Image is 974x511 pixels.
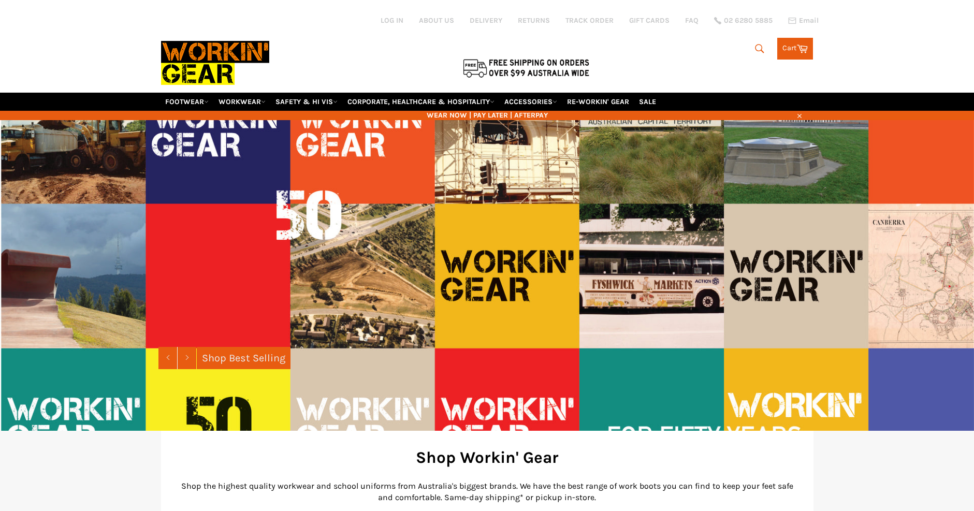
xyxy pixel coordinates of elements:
p: Shop the highest quality workwear and school uniforms from Australia's biggest brands. We have th... [177,480,798,503]
a: Cart [777,38,813,60]
a: WORKWEAR [214,93,270,111]
img: Workin Gear leaders in Workwear, Safety Boots, PPE, Uniforms. Australia's No.1 in Workwear [161,34,269,92]
a: TRACK ORDER [565,16,614,25]
a: CORPORATE, HEALTHCARE & HOSPITALITY [343,93,499,111]
a: RETURNS [518,16,550,25]
a: Log in [381,16,403,25]
a: DELIVERY [470,16,502,25]
a: Shop Best Selling [197,347,290,369]
a: GIFT CARDS [629,16,670,25]
img: Flat $9.95 shipping Australia wide [461,57,591,79]
a: 02 6280 5885 [714,17,773,24]
a: SAFETY & HI VIS [271,93,342,111]
a: FOOTWEAR [161,93,213,111]
a: SALE [635,93,660,111]
a: Email [788,17,819,25]
a: ABOUT US [419,16,454,25]
a: FAQ [685,16,699,25]
a: ACCESSORIES [500,93,561,111]
span: WEAR NOW | PAY LATER | AFTERPAY [161,110,813,120]
span: Email [799,17,819,24]
span: 02 6280 5885 [724,17,773,24]
h2: Shop Workin' Gear [177,446,798,469]
a: RE-WORKIN' GEAR [563,93,633,111]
